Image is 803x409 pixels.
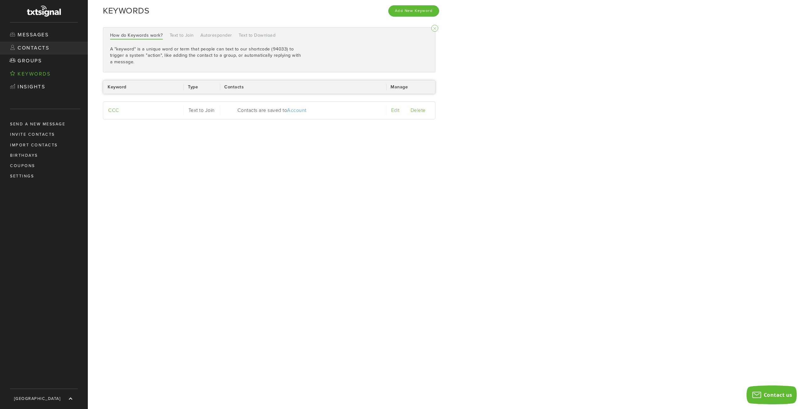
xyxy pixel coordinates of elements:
a: Text to Join [170,32,194,39]
th: Manage [386,80,435,94]
a: Text to Download [239,32,275,39]
a: How do Keywords work? [110,32,163,39]
button: Contact us [747,385,797,404]
th: Type [183,80,220,94]
span: Contact us [764,391,792,398]
td: Text to Join [183,102,220,119]
a: Delete [411,107,430,113]
button: Add New Keyword [388,5,439,16]
a: Autoresponder [200,32,232,39]
a: Edit [391,107,404,113]
a: CCC [108,107,119,113]
th: Keyword [103,80,183,94]
th: Contacts [220,80,386,94]
div: Account [287,107,307,114]
section: A "keyword" is a unique word or term that people can text to our shortcode (94033) to trigger a s... [110,46,301,66]
div: Contacts are saved to [237,107,308,114]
